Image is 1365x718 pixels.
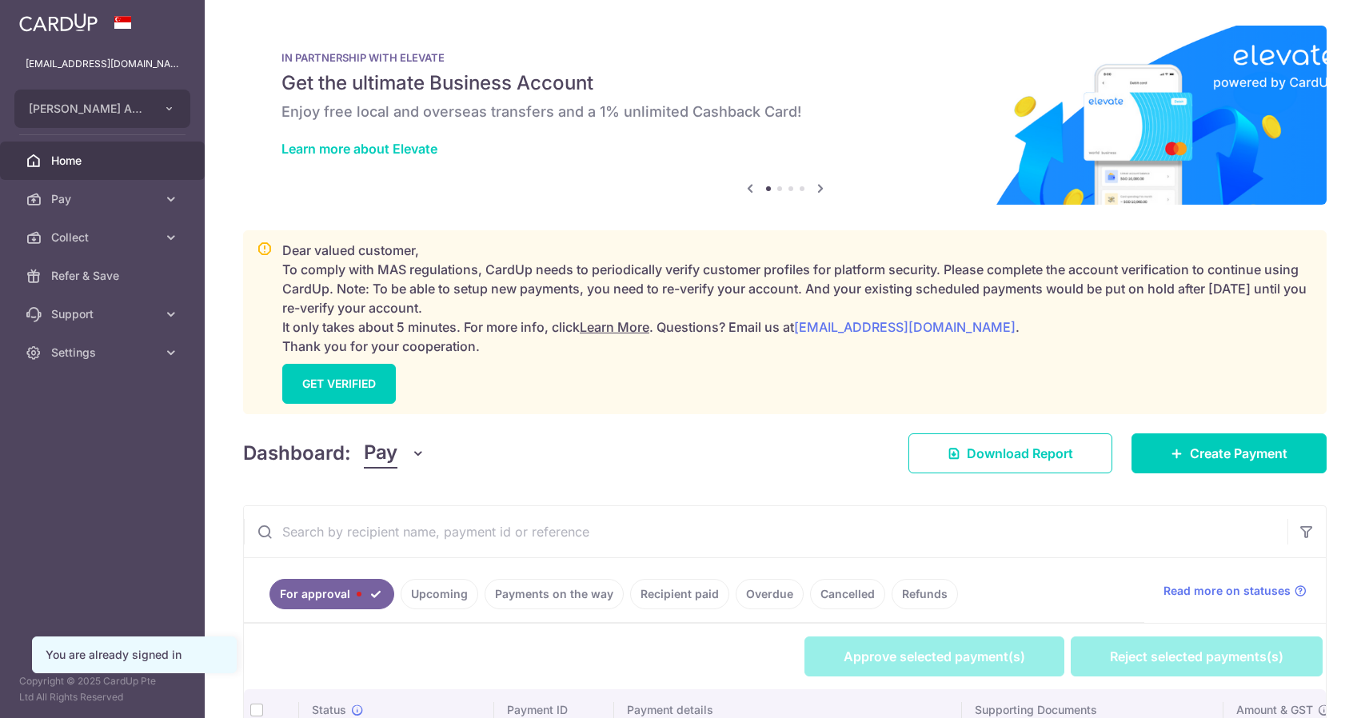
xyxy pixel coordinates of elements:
[19,13,98,32] img: CardUp
[243,26,1327,205] img: Renovation banner
[14,90,190,128] button: [PERSON_NAME] Anaesthetic Practice
[630,579,729,609] a: Recipient paid
[281,102,1288,122] h6: Enjoy free local and overseas transfers and a 1% unlimited Cashback Card!
[908,433,1112,473] a: Download Report
[282,364,396,404] a: GET VERIFIED
[244,506,1287,557] input: Search by recipient name, payment id or reference
[51,229,157,245] span: Collect
[967,444,1073,463] span: Download Report
[51,268,157,284] span: Refer & Save
[29,101,147,117] span: [PERSON_NAME] Anaesthetic Practice
[1236,702,1313,718] span: Amount & GST
[281,70,1288,96] h5: Get the ultimate Business Account
[281,141,437,157] a: Learn more about Elevate
[892,579,958,609] a: Refunds
[46,647,223,663] div: You are already signed in
[51,345,157,361] span: Settings
[364,438,397,469] span: Pay
[51,191,157,207] span: Pay
[485,579,624,609] a: Payments on the way
[269,579,394,609] a: For approval
[312,702,346,718] span: Status
[51,153,157,169] span: Home
[1190,444,1287,463] span: Create Payment
[401,579,478,609] a: Upcoming
[26,56,179,72] p: [EMAIL_ADDRESS][DOMAIN_NAME]
[243,439,351,468] h4: Dashboard:
[281,51,1288,64] p: IN PARTNERSHIP WITH ELEVATE
[810,579,885,609] a: Cancelled
[1163,583,1307,599] a: Read more on statuses
[282,241,1313,356] p: Dear valued customer, To comply with MAS regulations, CardUp needs to periodically verify custome...
[1163,583,1291,599] span: Read more on statuses
[364,438,425,469] button: Pay
[736,579,804,609] a: Overdue
[51,306,157,322] span: Support
[1132,433,1327,473] a: Create Payment
[794,319,1016,335] a: [EMAIL_ADDRESS][DOMAIN_NAME]
[580,319,649,335] a: Learn More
